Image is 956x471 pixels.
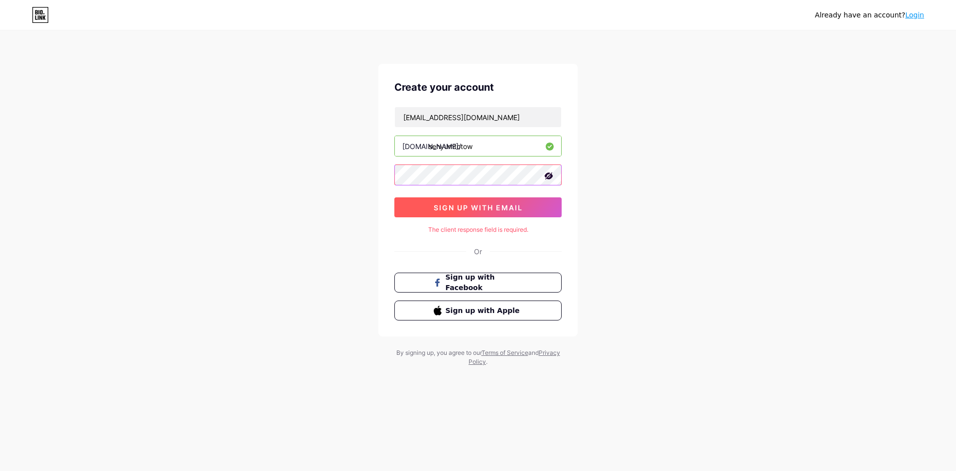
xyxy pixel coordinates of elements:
div: Already have an account? [815,10,924,20]
span: sign up with email [434,203,523,212]
div: [DOMAIN_NAME]/ [402,141,461,152]
button: Sign up with Apple [394,301,562,320]
button: Sign up with Facebook [394,273,562,293]
input: Email [395,107,561,127]
div: By signing up, you agree to our and . [393,348,563,366]
div: Create your account [394,80,562,95]
span: Sign up with Facebook [446,272,523,293]
span: Sign up with Apple [446,306,523,316]
div: The client response field is required. [394,225,562,234]
button: sign up with email [394,197,562,217]
div: Or [474,246,482,257]
input: username [395,136,561,156]
a: Login [905,11,924,19]
a: Terms of Service [481,349,528,356]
